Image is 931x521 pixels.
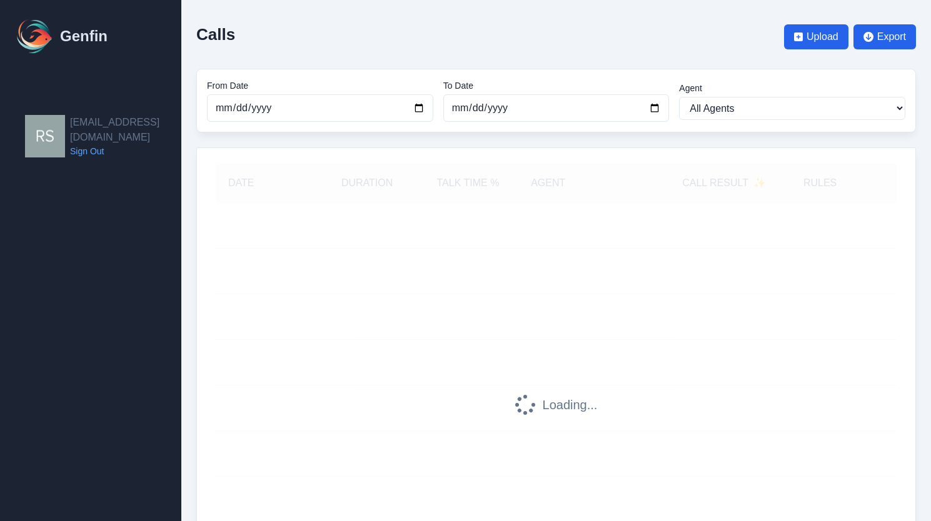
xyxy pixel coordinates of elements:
h2: Calls [196,25,235,44]
span: ✨ [753,176,766,191]
button: Export [853,24,916,49]
img: Logo [15,16,55,56]
label: To Date [443,79,670,92]
span: Export [877,29,906,44]
h5: Date [228,176,304,191]
h5: Duration [329,176,405,191]
h5: Rules [803,176,837,191]
span: Upload [807,29,838,44]
img: rsharma@aainsco.com [25,115,65,157]
h5: Call Result [682,176,766,191]
h1: Genfin [60,26,108,46]
button: Upload [784,24,848,49]
h2: [EMAIL_ADDRESS][DOMAIN_NAME] [70,115,181,145]
h5: Agent [531,176,565,191]
label: From Date [207,79,433,92]
a: Sign Out [70,145,181,157]
label: Agent [679,82,905,94]
h5: Talk Time % [430,176,506,191]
